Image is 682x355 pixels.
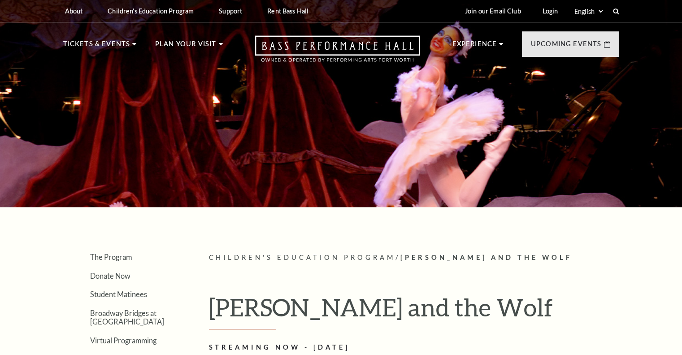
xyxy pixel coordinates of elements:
[452,39,497,55] p: Experience
[90,290,147,298] a: Student Matinees
[531,39,602,55] p: Upcoming Events
[209,254,396,261] span: Children's Education Program
[90,309,164,326] a: Broadway Bridges at [GEOGRAPHIC_DATA]
[155,39,217,55] p: Plan Your Visit
[209,293,619,329] h1: [PERSON_NAME] and the Wolf
[209,342,500,353] h2: STREAMING NOW - [DATE]
[219,7,242,15] p: Support
[90,272,130,280] a: Donate Now
[209,252,619,263] p: /
[90,253,132,261] a: The Program
[573,7,604,16] select: Select:
[108,7,194,15] p: Children's Education Program
[400,254,572,261] span: [PERSON_NAME] And The Wolf
[267,7,308,15] p: Rent Bass Hall
[65,7,83,15] p: About
[90,336,156,345] a: Virtual Programming
[63,39,130,55] p: Tickets & Events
